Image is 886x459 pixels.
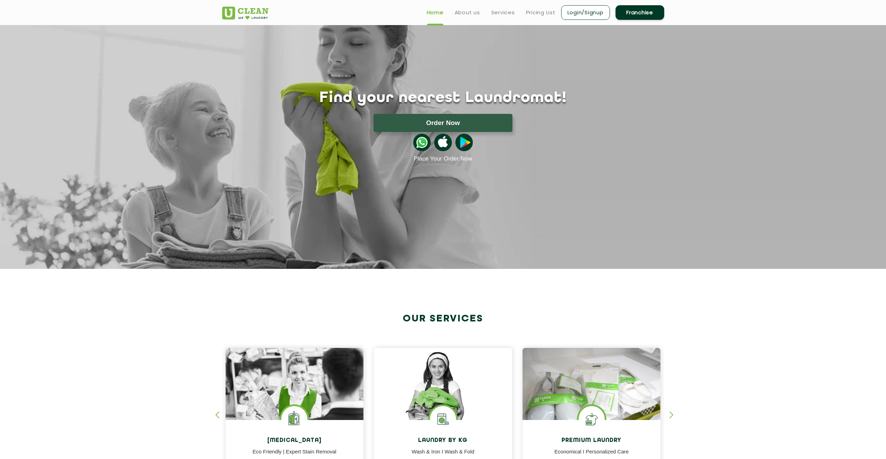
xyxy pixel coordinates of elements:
[528,437,656,444] h4: Premium Laundry
[222,313,664,325] h2: Our Services
[281,406,307,432] img: Laundry Services near me
[374,348,512,440] img: a girl with laundry basket
[526,8,556,17] a: Pricing List
[430,406,456,432] img: laundry washing machine
[217,90,669,107] h1: Find your nearest Laundromat!
[455,134,473,151] img: playstoreicon.png
[455,8,480,17] a: About us
[374,114,512,132] button: Order Now
[414,155,472,162] a: Place Your Order Now
[222,7,268,20] img: UClean Laundry and Dry Cleaning
[491,8,515,17] a: Services
[379,437,507,444] h4: Laundry by Kg
[579,406,605,432] img: Shoes Cleaning
[523,348,661,440] img: laundry done shoes and clothes
[231,437,359,444] h4: [MEDICAL_DATA]
[413,134,431,151] img: whatsappicon.png
[434,134,452,151] img: apple-icon.png
[561,5,610,20] a: Login/Signup
[226,348,364,459] img: Drycleaners near me
[616,5,664,20] a: Franchise
[427,8,444,17] a: Home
